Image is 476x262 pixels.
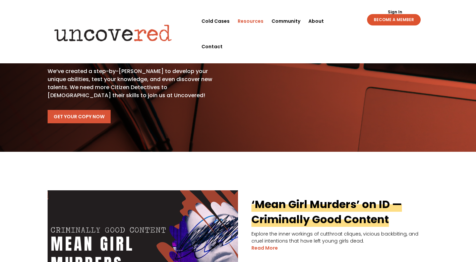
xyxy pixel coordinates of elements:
[48,67,228,100] p: We’ve created a step-by-[PERSON_NAME] to develop your unique abilities, test your knowledge, and ...
[308,8,324,34] a: About
[272,8,300,34] a: Community
[201,34,223,59] a: Contact
[367,14,421,25] a: BECOME A MEMBER
[48,231,428,245] p: Explore the inner workings of cutthroat cliques, vicious backbiting, and cruel intentions that ha...
[384,10,406,14] a: Sign In
[48,110,111,123] a: Get Your Copy Now
[238,8,263,34] a: Resources
[251,197,402,227] a: ‘Mean Girl Murders’ on ID — Criminally Good Content
[251,245,278,252] a: read more
[49,20,178,46] img: Uncovered logo
[201,8,230,34] a: Cold Cases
